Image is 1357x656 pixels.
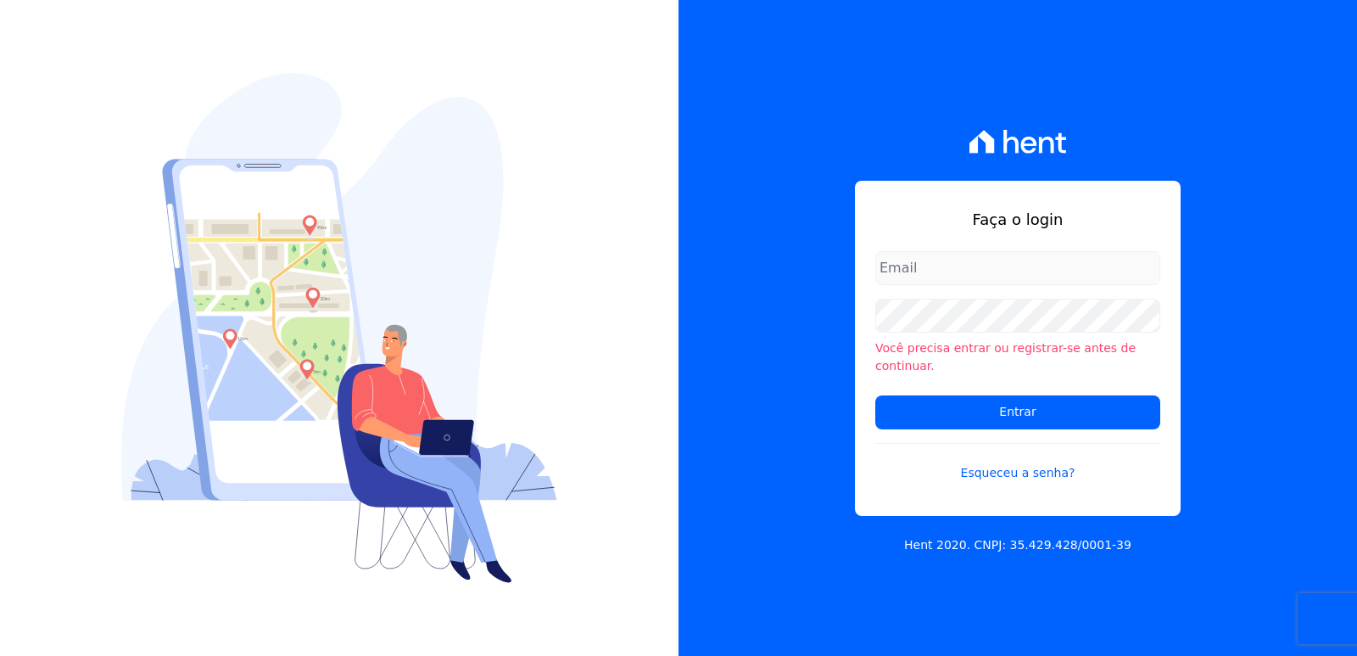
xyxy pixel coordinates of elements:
[121,73,557,583] img: Login
[875,251,1160,285] input: Email
[875,395,1160,429] input: Entrar
[904,536,1131,554] p: Hent 2020. CNPJ: 35.429.428/0001-39
[875,443,1160,482] a: Esqueceu a senha?
[875,339,1160,375] li: Você precisa entrar ou registrar-se antes de continuar.
[875,208,1160,231] h1: Faça o login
